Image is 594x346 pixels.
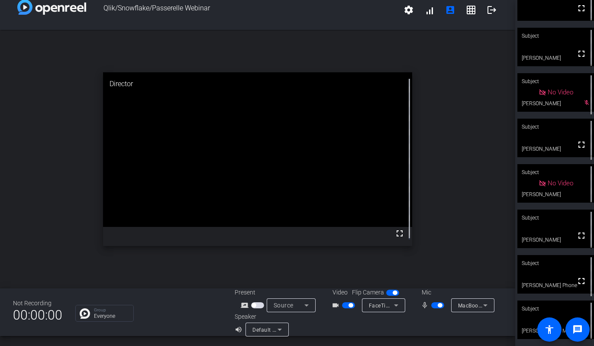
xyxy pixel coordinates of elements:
[517,28,594,44] div: Subject
[421,300,431,310] mat-icon: mic_none
[13,304,62,326] span: 00:00:00
[369,302,458,309] span: FaceTime HD Camera (3A71:F4B5)
[517,73,594,90] div: Subject
[572,324,583,335] mat-icon: message
[332,300,342,310] mat-icon: videocam_outline
[394,228,405,239] mat-icon: fullscreen
[576,230,587,241] mat-icon: fullscreen
[458,302,546,309] span: MacBook Pro Microphone (Built-in)
[517,164,594,181] div: Subject
[274,302,294,309] span: Source
[413,288,500,297] div: Mic
[517,301,594,317] div: Subject
[548,88,573,96] span: No Video
[235,324,245,335] mat-icon: volume_up
[576,139,587,150] mat-icon: fullscreen
[517,255,594,272] div: Subject
[576,49,587,59] mat-icon: fullscreen
[487,5,497,15] mat-icon: logout
[576,276,587,286] mat-icon: fullscreen
[235,312,287,321] div: Speaker
[103,72,412,96] div: Director
[544,324,555,335] mat-icon: accessibility
[80,308,90,319] img: Chat Icon
[576,3,587,13] mat-icon: fullscreen
[94,308,129,312] p: Group
[94,314,129,319] p: Everyone
[235,288,321,297] div: Present
[466,5,476,15] mat-icon: grid_on
[445,5,455,15] mat-icon: account_box
[252,326,357,333] span: Default - MacBook Pro Speakers (Built-in)
[517,119,594,135] div: Subject
[241,300,251,310] mat-icon: screen_share_outline
[13,299,62,308] div: Not Recording
[548,179,573,187] span: No Video
[517,210,594,226] div: Subject
[333,288,348,297] span: Video
[352,288,384,297] span: Flip Camera
[404,5,414,15] mat-icon: settings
